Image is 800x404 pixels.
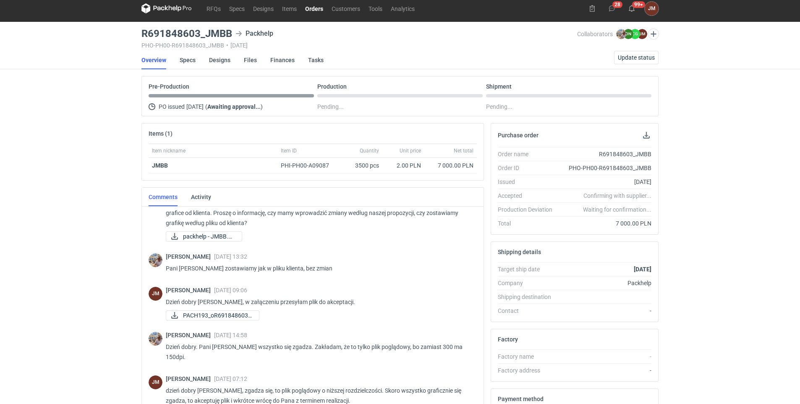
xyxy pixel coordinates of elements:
div: JOANNA MOCZAŁA [149,375,162,389]
a: Orders [301,3,327,13]
a: Specs [225,3,249,13]
span: [PERSON_NAME] [166,253,214,260]
span: [PERSON_NAME] [166,287,214,294]
p: Dzień dobry. Pani [PERSON_NAME] wszystko się zgadza. Zakładam, że to tylko plik poglądowy, bo zam... [166,342,470,362]
span: Net total [454,147,473,154]
a: Finances [270,51,295,69]
p: Dzień dobry [PERSON_NAME], w załączeniu przesyłam plik do akceptacji. [166,297,470,307]
div: JOANNA MOCZAŁA [149,287,162,301]
div: Contact [498,307,559,315]
span: Collaborators [577,31,613,37]
div: - [559,352,651,361]
div: 3500 pcs [340,158,382,173]
div: Order ID [498,164,559,172]
div: [DATE] [559,178,651,186]
a: Customers [327,3,364,13]
button: 28 [605,2,619,15]
p: Dzień dobry [PERSON_NAME], w załączeniu przesyłam propozycję modyfikacji grafiki. Jest niewielkie... [166,198,470,228]
div: 7 000.00 PLN [428,161,473,170]
span: Pending... [317,102,344,112]
a: Items [278,3,301,13]
span: [DATE] 07:12 [214,375,247,382]
a: Designs [249,3,278,13]
div: JOANNA MOCZAŁA [645,2,659,16]
div: PHI-PH00-A09087 [281,161,337,170]
div: Accepted [498,192,559,200]
h2: Shipping details [498,249,541,255]
img: Michał Palasek [149,332,162,346]
a: Activity [191,188,211,206]
figcaption: DN [623,29,633,39]
strong: JMBB [152,162,168,169]
p: Pre-Production [149,83,189,90]
span: PACH193_oR691848603_... [183,311,252,320]
div: Packhelp [559,279,651,287]
img: Michał Palasek [149,253,162,267]
span: ) [261,103,263,110]
a: Comments [149,188,178,206]
div: Order name [498,150,559,158]
a: RFQs [202,3,225,13]
div: Pending... [486,102,651,112]
div: Shipping destination [498,293,559,301]
div: PHO-PH00-R691848603_JMBB [559,164,651,172]
div: Packhelp [235,29,273,39]
p: Pani [PERSON_NAME] zostawiamy jak w pliku klienta, bez zmian [166,263,470,273]
a: Specs [180,51,196,69]
div: Production Deviation [498,205,559,214]
a: Designs [209,51,230,69]
button: 99+ [625,2,638,15]
em: Confirming with supplier... [583,192,651,199]
figcaption: JM [149,375,162,389]
div: Factory name [498,352,559,361]
span: Unit price [400,147,421,154]
div: PACH193_oR691848603_JMBB_outside_F427_210x210x80_w3485_17092025_ik_akcept.pdf [166,310,250,320]
span: • [226,42,228,49]
span: Item ID [281,147,297,154]
div: - [559,366,651,375]
div: Target ship date [498,265,559,273]
span: [DATE] [186,102,204,112]
h2: Items (1) [149,130,173,137]
div: 2.00 PLN [386,161,421,170]
strong: Awaiting approval... [207,103,261,110]
a: Files [244,51,257,69]
a: Analytics [387,3,419,13]
a: Tasks [308,51,324,69]
a: PACH193_oR691848603_... [166,310,259,320]
span: [DATE] 09:06 [214,287,247,294]
span: packhelp - JMBB.png [183,232,235,241]
p: Production [317,83,347,90]
a: packhelp - JMBB.png [166,231,242,241]
button: Edit collaborators [648,29,659,39]
button: JM [645,2,659,16]
figcaption: CG [630,29,640,39]
a: Overview [141,51,166,69]
div: Factory address [498,366,559,375]
img: Michał Palasek [616,29,626,39]
button: Download PO [641,130,651,140]
div: PO issued [149,102,314,112]
div: Issued [498,178,559,186]
a: Tools [364,3,387,13]
span: [DATE] 14:58 [214,332,247,338]
div: Total [498,219,559,228]
h2: Purchase order [498,132,539,139]
div: Company [498,279,559,287]
div: PHO-PH00-R691848603_JMBB [DATE] [141,42,577,49]
div: - [559,307,651,315]
span: [DATE] 13:32 [214,253,247,260]
h2: Factory [498,336,518,343]
figcaption: JM [637,29,647,39]
span: [PERSON_NAME] [166,332,214,338]
em: Waiting for confirmation... [583,205,651,214]
h3: R691848603_JMBB [141,29,232,39]
span: Update status [618,55,655,60]
div: R691848603_JMBB [559,150,651,158]
h2: Payment method [498,396,544,402]
span: Quantity [360,147,379,154]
